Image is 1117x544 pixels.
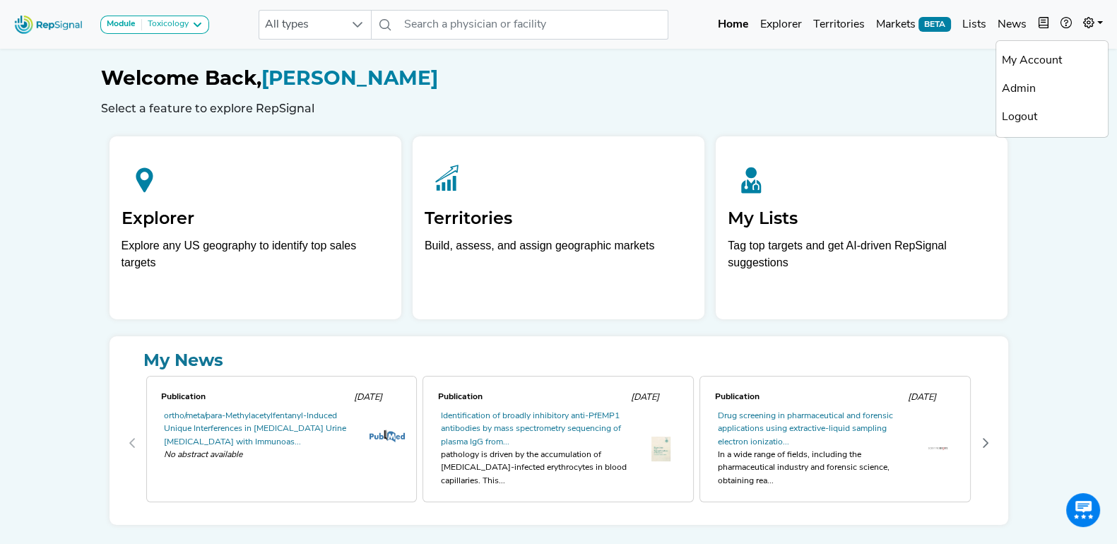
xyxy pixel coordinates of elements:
img: pubmed_logo.fab3c44c.png [370,430,405,442]
a: Drug screening in pharmaceutical and forensic applications using extractive-liquid sampling elect... [717,412,892,447]
span: All types [259,11,344,39]
h1: [PERSON_NAME] [101,66,1017,90]
a: My Account [996,47,1108,75]
a: Lists [957,11,992,39]
div: Explore any US geography to identify top sales targets [122,237,389,271]
h6: Select a feature to explore RepSignal [101,102,1017,115]
a: Explorer [755,11,808,39]
div: 2 [697,373,974,514]
h2: My Lists [728,208,995,229]
p: Build, assess, and assign geographic markets [425,237,692,279]
a: Logout [996,103,1108,131]
a: Admin [996,75,1108,103]
button: Next Page [974,432,997,454]
a: Identification of broadly inhibitory anti-PfEMP1 antibodies by mass spectrometry sequencing of pl... [440,412,620,447]
button: Intel Book [1032,11,1055,39]
span: [DATE] [630,393,658,402]
input: Search a physician or facility [398,10,668,40]
span: Welcome Back, [101,66,261,90]
a: TerritoriesBuild, assess, and assign geographic markets [413,136,704,319]
a: ExplorerExplore any US geography to identify top sales targets [110,136,401,319]
a: MarketsBETA [870,11,957,39]
strong: Module [107,20,136,28]
a: Territories [808,11,870,39]
div: In a wide range of fields, including the pharmaceutical industry and forensic science, obtaining ... [717,449,911,487]
span: [DATE] [907,393,935,402]
div: pathology is driven by the accumulation of [MEDICAL_DATA]-infected erythrocytes in blood capillar... [440,449,634,487]
a: My News [121,348,997,373]
div: Toxicology [142,19,189,30]
a: News [992,11,1032,39]
div: 1 [420,373,697,514]
span: Publication [714,393,759,401]
span: Publication [161,393,206,401]
a: My ListsTag top targets and get AI-driven RepSignal suggestions [716,136,1007,319]
img: th [651,437,670,461]
p: Tag top targets and get AI-driven RepSignal suggestions [728,237,995,279]
div: 0 [143,373,420,514]
img: th [928,447,947,449]
button: ModuleToxicology [100,16,209,34]
span: No abstract available [164,449,357,461]
a: Home [712,11,755,39]
h2: Territories [425,208,692,229]
a: ortho/meta/para-Methylacetylfentanyl-Induced Unique Interferences in [MEDICAL_DATA] Urine [MEDICA... [164,412,346,447]
span: Publication [437,393,482,401]
span: [DATE] [353,393,382,402]
span: BETA [918,17,951,31]
h2: Explorer [122,208,389,229]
